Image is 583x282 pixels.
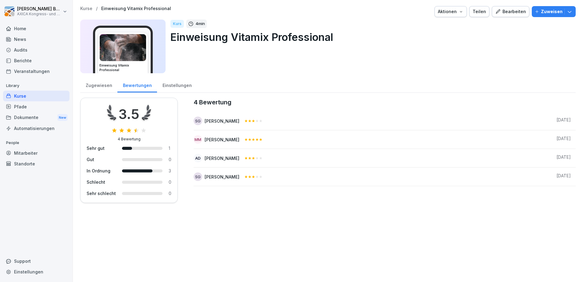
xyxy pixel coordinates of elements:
div: AD [194,154,202,162]
a: Automatisierungen [3,123,70,134]
div: [PERSON_NAME] [205,155,239,161]
button: Aktionen [435,6,467,17]
p: 4 min [195,21,205,27]
a: DokumenteNew [3,112,70,123]
div: Sehr schlecht [87,190,116,197]
div: 3 [169,168,171,174]
td: [DATE] [552,149,576,168]
h3: Einweisung Vitamix Professional [99,63,146,72]
img: ji0aiyxvbyz8tq3ggjp5v0yx.png [100,34,146,61]
a: Einweisung Vitamix Professional [101,6,171,11]
caption: 4 Bewertung [194,98,576,107]
div: [PERSON_NAME] [205,136,239,143]
a: Berichte [3,55,70,66]
button: Teilen [469,6,489,17]
a: Audits [3,45,70,55]
div: 3.5 [119,104,139,124]
td: [DATE] [552,168,576,186]
a: Mitarbeiter [3,148,70,158]
td: [DATE] [552,112,576,130]
div: Schlecht [87,179,116,185]
a: Standorte [3,158,70,169]
div: Bearbeiten [495,8,526,15]
a: Einstellungen [157,77,197,92]
div: [PERSON_NAME] [205,174,239,180]
div: Dokumente [3,112,70,123]
div: 4 Bewertung [118,136,141,142]
p: Library [3,81,70,91]
div: Gut [87,156,116,163]
div: 0 [169,179,171,185]
div: Sehr gut [87,145,116,151]
p: Einweisung Vitamix Professional [170,29,571,45]
td: [DATE] [552,130,576,149]
p: AXICA Kongress- und Tagungszentrum Pariser Platz 3 GmbH [17,12,62,16]
a: Kurse [3,91,70,101]
a: News [3,34,70,45]
div: New [57,114,68,121]
button: Zuweisen [532,6,576,17]
div: 0 [169,190,171,197]
div: Support [3,256,70,266]
div: [PERSON_NAME] [205,118,239,124]
p: People [3,138,70,148]
a: Veranstaltungen [3,66,70,77]
p: Zuweisen [541,8,563,15]
div: SG [194,117,202,125]
a: Einstellungen [3,266,70,277]
div: Aktionen [438,8,463,15]
button: Bearbeiten [492,6,529,17]
a: Kurse [80,6,92,11]
p: [PERSON_NAME] Buttgereit [17,6,62,12]
a: Zugewiesen [80,77,117,92]
div: Teilen [473,8,486,15]
a: Pfade [3,101,70,112]
div: 0 [169,156,171,163]
a: Home [3,23,70,34]
div: In Ordnung [87,168,116,174]
div: Kurs [170,20,184,28]
div: 1 [169,145,171,151]
div: MM [194,135,202,144]
a: Bewertungen [117,77,157,92]
div: SG [194,172,202,181]
p: / [96,6,98,11]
